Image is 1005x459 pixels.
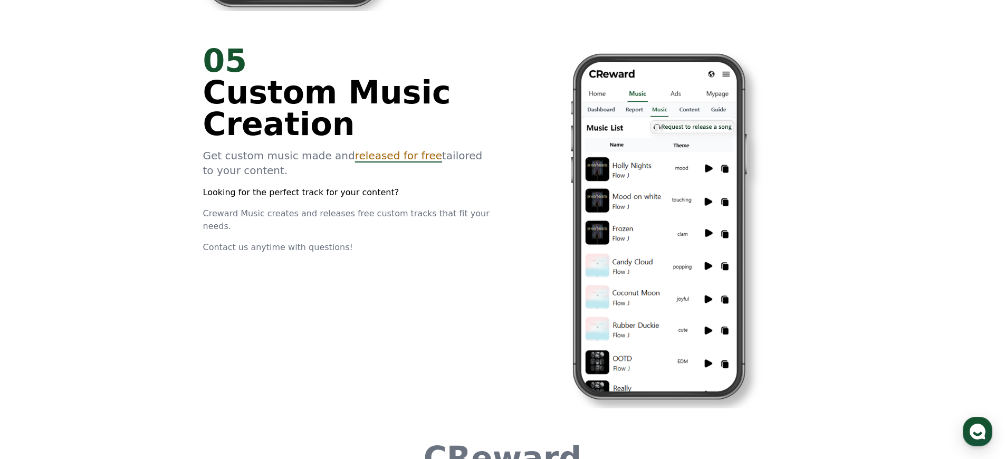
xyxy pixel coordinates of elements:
[203,186,490,199] p: Looking for the perfect track for your content?
[515,45,802,408] img: 11.png
[156,350,182,359] span: Settings
[355,149,442,162] span: released for free
[136,334,203,361] a: Settings
[27,350,45,359] span: Home
[203,74,451,142] span: Custom Music Creation
[203,208,490,231] span: Creward Music creates and releases free custom tracks that fit your needs.
[203,148,490,178] p: Get custom music made and tailored to your content.
[70,334,136,361] a: Messages
[88,351,119,359] span: Messages
[203,45,490,77] div: 05
[3,334,70,361] a: Home
[203,242,353,252] span: Contact us anytime with questions!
